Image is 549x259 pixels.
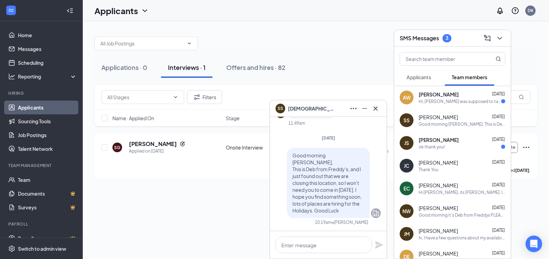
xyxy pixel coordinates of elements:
[18,142,77,156] a: Talent Network
[288,120,305,126] div: 11:49am
[419,136,459,143] span: [PERSON_NAME]
[403,94,411,101] div: AW
[226,63,286,72] div: Offers and hires · 82
[496,7,504,15] svg: Notifications
[492,205,505,210] span: [DATE]
[403,117,410,124] div: SS
[483,34,491,42] svg: ComposeMessage
[492,228,505,233] span: [DATE]
[419,99,501,104] div: Hi, [PERSON_NAME] was supposed to take me off the schedule for [DATE]. If you reach out to [PERSO...
[349,104,358,113] svg: Ellipses
[193,93,201,101] svg: Filter
[292,152,362,214] span: Good morning [PERSON_NAME], This is Deb from Freddy's, and I just found out that we are closing t...
[494,33,505,44] button: ChevronDown
[114,145,120,151] div: SG
[511,7,519,15] svg: QuestionInfo
[522,143,530,152] svg: Ellipses
[419,227,458,234] span: [PERSON_NAME]
[419,182,458,189] span: [PERSON_NAME]
[129,140,177,148] h5: [PERSON_NAME]
[18,101,77,114] a: Applicants
[18,128,77,142] a: Job Postings
[496,56,501,62] svg: MagnifyingGlass
[18,114,77,128] a: Sourcing Tools
[332,219,368,225] span: • [PERSON_NAME]
[348,103,359,114] button: Ellipses
[288,105,336,112] span: [DEMOGRAPHIC_DATA] Shakir
[515,168,529,173] b: [DATE]
[526,236,542,252] div: Open Intercom Messenger
[226,144,280,151] div: Onsite Interview
[419,250,458,257] span: [PERSON_NAME]
[322,135,335,141] span: [DATE]
[226,115,240,122] span: Stage
[492,91,505,96] span: [DATE]
[18,28,77,42] a: Home
[419,189,505,195] div: Hi [PERSON_NAME], its [PERSON_NAME]. I'm reaching out to see if you were planning on continuing y...
[94,5,138,17] h1: Applicants
[452,74,487,80] span: Team members
[18,42,77,56] a: Messages
[371,104,380,113] svg: Cross
[187,90,222,104] button: Filter Filters
[375,241,383,249] svg: Plane
[400,52,482,65] input: Search team member
[129,148,185,155] div: Applied on [DATE]
[419,205,458,211] span: [PERSON_NAME]
[18,73,77,80] div: Reporting
[18,187,77,200] a: DocumentsCrown
[8,221,76,227] div: Payroll
[419,159,458,166] span: [PERSON_NAME]
[419,167,438,173] div: Thank You
[419,91,459,98] span: [PERSON_NAME]
[101,63,147,72] div: Applications · 0
[100,40,184,47] input: All Job Postings
[519,94,524,100] svg: MagnifyingGlass
[107,93,170,101] input: All Stages
[528,8,533,13] div: DK
[404,139,409,146] div: JS
[8,90,76,96] div: Hiring
[419,121,505,127] div: Good morning [PERSON_NAME], This is Deb from Freddy's, and I just found out that we are closing t...
[8,163,76,168] div: Team Management
[8,73,15,80] svg: Analysis
[359,103,370,114] button: Minimize
[492,114,505,119] span: [DATE]
[370,103,381,114] button: Cross
[18,56,77,70] a: Scheduling
[18,173,77,187] a: Team
[407,74,431,80] span: Applicants
[419,235,505,241] div: hi, I have a few questions about my availability for the next week. the schedule has me coming in...
[492,250,505,256] span: [DATE]
[403,185,410,192] div: EC
[402,208,411,215] div: NW
[492,182,505,187] span: [DATE]
[446,35,448,41] div: 3
[419,212,505,218] div: Good morning it's Deb from Freddys PLEASE don't be late [DATE]
[173,94,178,100] svg: ChevronDown
[372,209,380,217] svg: Company
[18,231,77,245] a: PayrollCrown
[404,230,410,237] div: JM
[141,7,149,15] svg: ChevronDown
[419,144,445,150] div: ok thank you!
[482,33,493,44] button: ComposeMessage
[360,104,369,113] svg: Minimize
[400,34,439,42] h3: SMS Messages
[492,159,505,165] span: [DATE]
[8,245,15,252] svg: Settings
[187,41,192,46] svg: ChevronDown
[112,115,154,122] span: Name · Applied On
[496,34,504,42] svg: ChevronDown
[18,200,77,214] a: SurveysCrown
[8,7,14,14] svg: WorkstreamLogo
[419,114,458,121] span: [PERSON_NAME]
[18,245,66,252] div: Switch to admin view
[168,63,206,72] div: Interviews · 1
[315,219,332,225] div: 10:19am
[67,7,73,14] svg: Collapse
[404,162,409,169] div: JC
[180,141,185,147] svg: Reapply
[492,137,505,142] span: [DATE]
